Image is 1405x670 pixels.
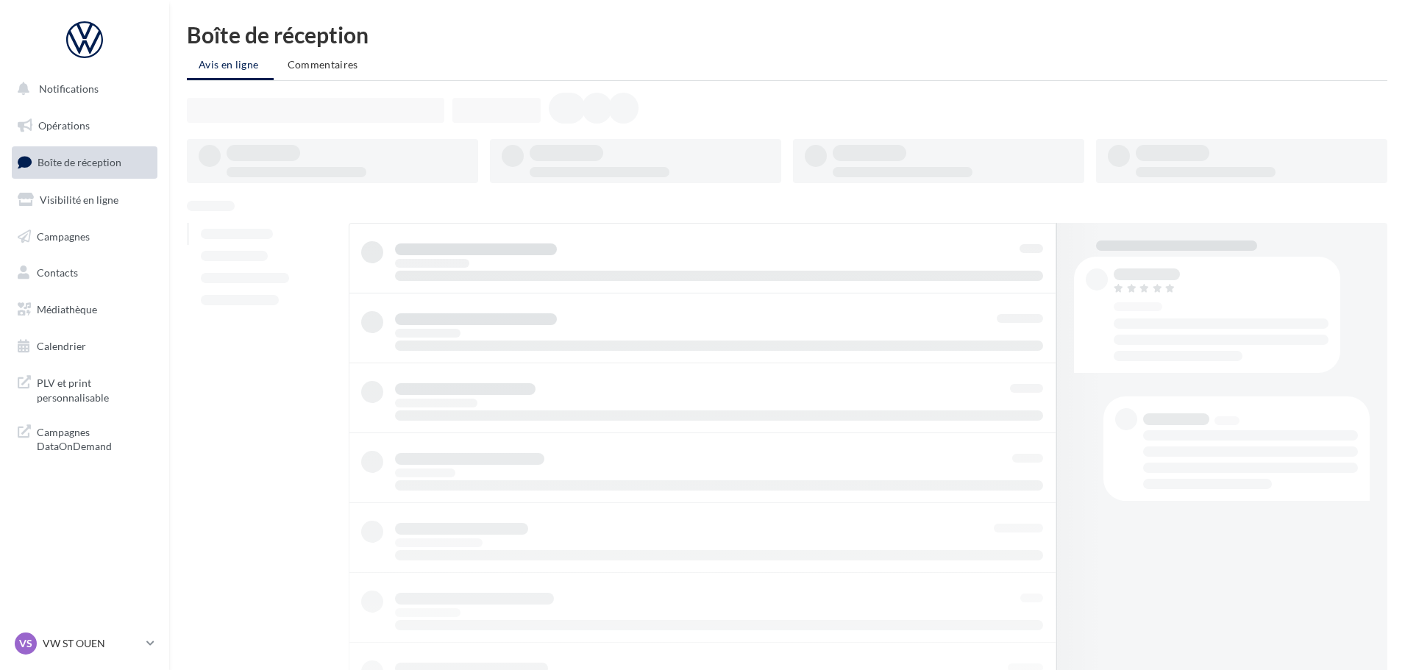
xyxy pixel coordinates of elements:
[12,630,157,657] a: VS VW ST OUEN
[39,82,99,95] span: Notifications
[9,331,160,362] a: Calendrier
[37,422,152,454] span: Campagnes DataOnDemand
[9,416,160,460] a: Campagnes DataOnDemand
[9,185,160,215] a: Visibilité en ligne
[37,340,86,352] span: Calendrier
[38,156,121,168] span: Boîte de réception
[9,146,160,178] a: Boîte de réception
[9,367,160,410] a: PLV et print personnalisable
[288,58,358,71] span: Commentaires
[9,257,160,288] a: Contacts
[37,229,90,242] span: Campagnes
[9,294,160,325] a: Médiathèque
[9,221,160,252] a: Campagnes
[187,24,1387,46] div: Boîte de réception
[40,193,118,206] span: Visibilité en ligne
[19,636,32,651] span: VS
[38,119,90,132] span: Opérations
[37,266,78,279] span: Contacts
[9,110,160,141] a: Opérations
[37,373,152,405] span: PLV et print personnalisable
[43,636,140,651] p: VW ST OUEN
[37,303,97,316] span: Médiathèque
[9,74,154,104] button: Notifications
